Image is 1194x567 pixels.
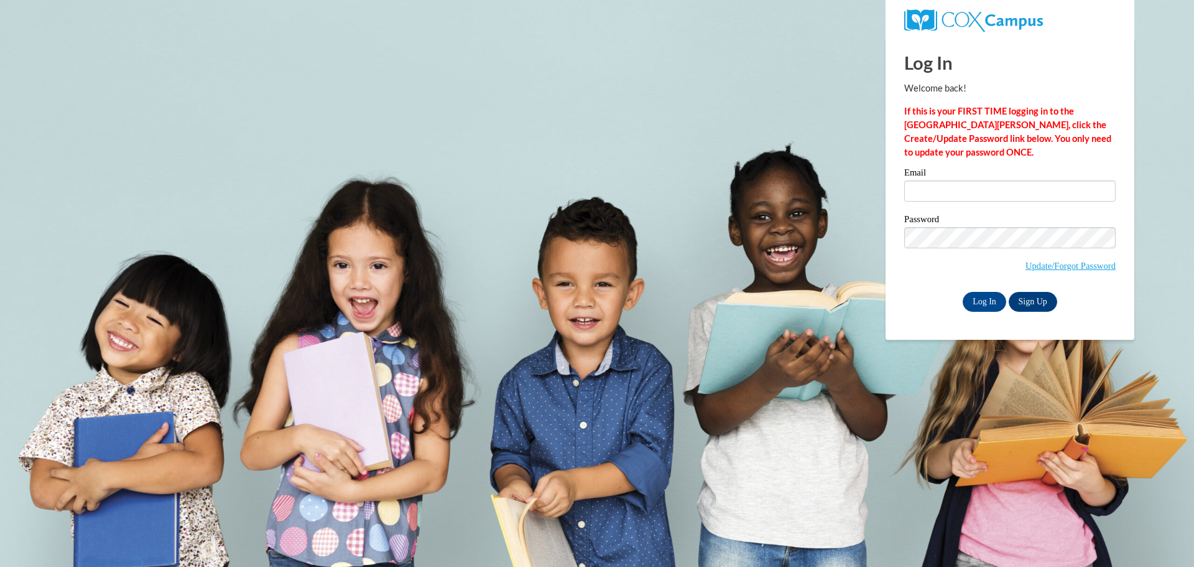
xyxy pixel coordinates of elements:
a: Update/Forgot Password [1025,261,1116,271]
label: Email [904,168,1116,180]
p: Welcome back! [904,82,1116,95]
strong: If this is your FIRST TIME logging in to the [GEOGRAPHIC_DATA][PERSON_NAME], click the Create/Upd... [904,106,1111,157]
a: COX Campus [904,14,1043,25]
input: Log In [963,292,1006,312]
label: Password [904,215,1116,227]
a: Sign Up [1009,292,1057,312]
h1: Log In [904,50,1116,75]
img: COX Campus [904,9,1043,32]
